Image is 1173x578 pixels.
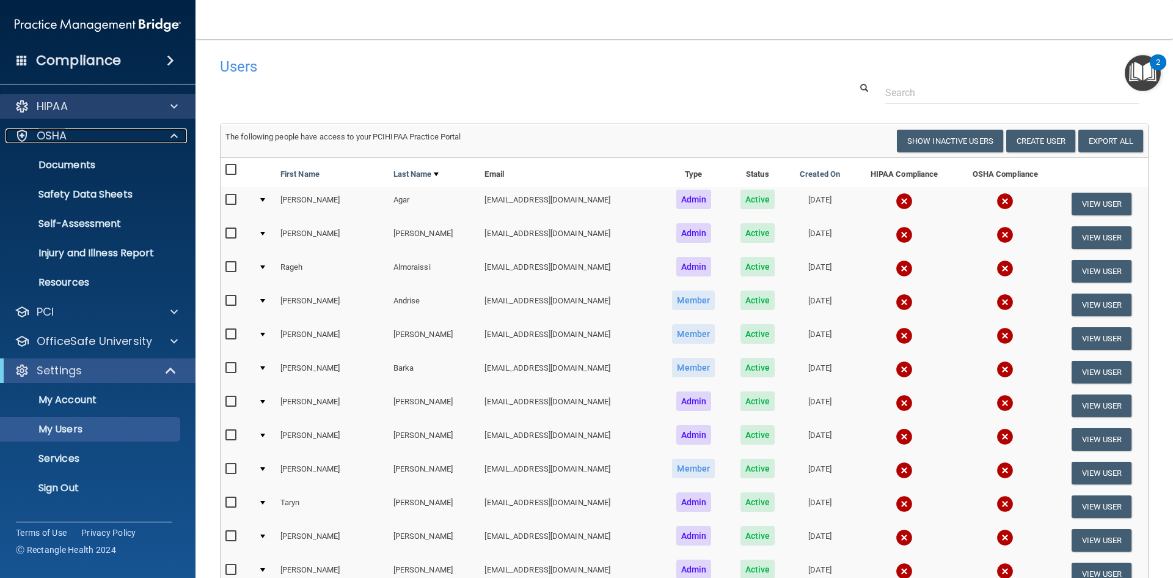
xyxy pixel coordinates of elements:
[225,132,461,141] span: The following people have access to your PCIHIPAA Practice Portal
[787,187,853,221] td: [DATE]
[1072,361,1132,383] button: View User
[896,361,913,378] img: cross.ca9f0e7f.svg
[220,59,754,75] h4: Users
[389,355,480,389] td: Barka
[996,193,1014,210] img: cross.ca9f0e7f.svg
[1072,327,1132,350] button: View User
[37,128,67,143] p: OSHA
[480,389,659,423] td: [EMAIL_ADDRESS][DOMAIN_NAME]
[787,490,853,524] td: [DATE]
[672,459,715,478] span: Member
[676,526,712,546] span: Admin
[676,257,712,276] span: Admin
[276,524,389,557] td: [PERSON_NAME]
[740,526,775,546] span: Active
[480,423,659,456] td: [EMAIL_ADDRESS][DOMAIN_NAME]
[37,334,152,349] p: OfficeSafe University
[896,193,913,210] img: cross.ca9f0e7f.svg
[896,495,913,513] img: cross.ca9f0e7f.svg
[37,99,68,114] p: HIPAA
[15,128,178,143] a: OSHA
[740,391,775,411] span: Active
[1006,130,1075,152] button: Create User
[853,158,955,187] th: HIPAA Compliance
[896,428,913,445] img: cross.ca9f0e7f.svg
[740,257,775,276] span: Active
[672,324,715,344] span: Member
[16,527,67,539] a: Terms of Use
[276,423,389,456] td: [PERSON_NAME]
[1078,130,1143,152] a: Export All
[676,190,712,209] span: Admin
[740,291,775,310] span: Active
[896,327,913,344] img: cross.ca9f0e7f.svg
[787,254,853,288] td: [DATE]
[389,221,480,254] td: [PERSON_NAME]
[276,254,389,288] td: Rageh
[280,167,320,182] a: First Name
[8,453,175,465] p: Services
[276,187,389,221] td: [PERSON_NAME]
[1072,428,1132,451] button: View User
[896,529,913,546] img: cross.ca9f0e7f.svg
[37,305,54,319] p: PCI
[480,524,659,557] td: [EMAIL_ADDRESS][DOMAIN_NAME]
[389,456,480,490] td: [PERSON_NAME]
[897,130,1003,152] button: Show Inactive Users
[740,358,775,377] span: Active
[389,254,480,288] td: Almoraissi
[740,190,775,209] span: Active
[740,459,775,478] span: Active
[996,260,1014,277] img: cross.ca9f0e7f.svg
[676,391,712,411] span: Admin
[8,159,175,171] p: Documents
[740,425,775,445] span: Active
[1125,55,1161,91] button: Open Resource Center, 2 new notifications
[672,358,715,377] span: Member
[676,223,712,243] span: Admin
[996,226,1014,243] img: cross.ca9f0e7f.svg
[996,327,1014,344] img: cross.ca9f0e7f.svg
[1072,395,1132,417] button: View User
[896,395,913,412] img: cross.ca9f0e7f.svg
[480,254,659,288] td: [EMAIL_ADDRESS][DOMAIN_NAME]
[787,288,853,322] td: [DATE]
[389,389,480,423] td: [PERSON_NAME]
[37,363,82,378] p: Settings
[956,158,1055,187] th: OSHA Compliance
[885,81,1139,104] input: Search
[659,158,728,187] th: Type
[276,288,389,322] td: [PERSON_NAME]
[1072,193,1132,215] button: View User
[800,167,840,182] a: Created On
[480,322,659,355] td: [EMAIL_ADDRESS][DOMAIN_NAME]
[389,423,480,456] td: [PERSON_NAME]
[8,276,175,289] p: Resources
[676,492,712,512] span: Admin
[276,389,389,423] td: [PERSON_NAME]
[480,221,659,254] td: [EMAIL_ADDRESS][DOMAIN_NAME]
[787,221,853,254] td: [DATE]
[276,221,389,254] td: [PERSON_NAME]
[393,167,439,182] a: Last Name
[896,260,913,277] img: cross.ca9f0e7f.svg
[480,158,659,187] th: Email
[787,322,853,355] td: [DATE]
[676,425,712,445] span: Admin
[389,490,480,524] td: [PERSON_NAME]
[996,428,1014,445] img: cross.ca9f0e7f.svg
[1072,529,1132,552] button: View User
[8,423,175,435] p: My Users
[896,462,913,479] img: cross.ca9f0e7f.svg
[787,524,853,557] td: [DATE]
[996,294,1014,311] img: cross.ca9f0e7f.svg
[8,247,175,259] p: Injury and Illness Report
[480,456,659,490] td: [EMAIL_ADDRESS][DOMAIN_NAME]
[8,482,175,494] p: Sign Out
[740,223,775,243] span: Active
[389,524,480,557] td: [PERSON_NAME]
[1072,260,1132,283] button: View User
[787,456,853,490] td: [DATE]
[389,187,480,221] td: Agar
[276,490,389,524] td: Taryn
